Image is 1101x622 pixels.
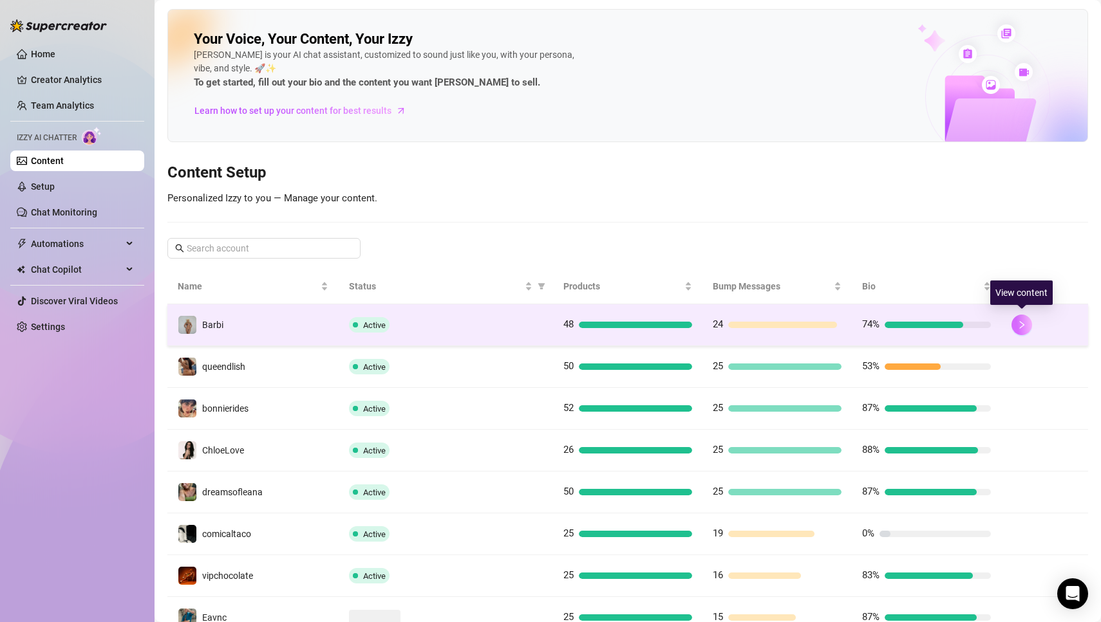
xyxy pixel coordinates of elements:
span: Active [363,571,386,581]
span: 74% [862,318,880,330]
span: right [1017,446,1026,455]
div: View content [990,280,1053,305]
span: 50 [563,486,574,497]
span: 83% [862,569,880,581]
button: right [1012,398,1032,419]
img: comicaltaco [178,525,196,543]
img: logo-BBDzfeDw.svg [10,19,107,32]
span: queendlish [202,361,245,372]
span: filter [538,282,545,290]
div: Open Intercom Messenger [1057,578,1088,609]
img: Barbi [178,316,196,334]
div: [PERSON_NAME] is your AI chat assistant, customized to sound just like you, with your persona, vi... [194,48,580,91]
span: 52 [563,402,574,414]
span: right [1017,571,1026,580]
span: Active [363,404,386,414]
img: ChloeLove [178,441,196,459]
a: Creator Analytics [31,69,134,90]
span: dreamsofleana [202,487,263,497]
button: right [1012,315,1032,335]
img: dreamsofleana [178,483,196,501]
span: bonnierides [202,403,249,414]
span: Bio [862,279,981,293]
span: filter [535,277,548,296]
h3: Content Setup [167,163,1088,183]
span: 88% [862,444,880,455]
img: vipchocolate [178,567,196,585]
img: ai-chatter-content-library-cLFOSyPT.png [888,10,1087,142]
span: Barbi [202,320,223,330]
span: 19 [713,527,723,539]
span: arrow-right [395,104,408,117]
strong: To get started, fill out your bio and the content you want [PERSON_NAME] to sell. [194,77,540,88]
span: 26 [563,444,574,455]
th: Bump Messages [702,269,852,304]
span: 0% [862,527,874,539]
span: Active [363,446,386,455]
a: Content [31,156,64,166]
span: right [1017,529,1026,538]
span: 25 [713,360,723,372]
button: right [1012,440,1032,461]
span: 25 [563,569,574,581]
a: Setup [31,181,55,192]
span: 48 [563,318,574,330]
span: Products [563,279,682,293]
th: Products [553,269,702,304]
a: Team Analytics [31,100,94,111]
span: 25 [713,444,723,455]
span: 53% [862,360,880,372]
a: Learn how to set up your content for best results [194,100,416,121]
span: Active [363,320,386,330]
span: 50 [563,360,574,372]
span: Active [363,488,386,497]
th: Name [167,269,339,304]
span: 24 [713,318,723,330]
img: Chat Copilot [17,265,25,274]
span: Bump Messages [713,279,831,293]
span: 25 [563,527,574,539]
span: 25 [713,486,723,497]
span: Chat Copilot [31,259,122,280]
span: right [1017,320,1026,329]
span: right [1017,404,1026,413]
span: vipchocolate [202,571,253,581]
span: Name [178,279,318,293]
span: 25 [713,402,723,414]
button: right [1012,524,1032,544]
img: bonnierides [178,399,196,417]
span: thunderbolt [17,239,27,249]
img: AI Chatter [82,127,102,145]
button: right [1012,356,1032,377]
span: 87% [862,402,880,414]
span: 16 [713,569,723,581]
span: Status [349,279,522,293]
span: Personalized Izzy to you — Manage your content. [167,192,377,204]
span: Active [363,362,386,372]
a: Home [31,49,55,59]
span: Izzy AI Chatter [17,132,77,144]
span: Automations [31,233,122,254]
span: Active [363,529,386,539]
span: Learn how to set up your content for best results [194,104,391,118]
span: comicaltaco [202,529,251,539]
button: right [1012,565,1032,586]
h2: Your Voice, Your Content, Your Izzy [194,30,413,48]
input: Search account [187,241,343,255]
th: Bio [852,269,1001,304]
a: Discover Viral Videos [31,296,118,306]
button: right [1012,482,1032,502]
span: right [1017,362,1026,371]
img: queendlish [178,358,196,376]
span: search [175,244,184,253]
span: right [1017,613,1026,622]
span: right [1017,488,1026,497]
span: 87% [862,486,880,497]
th: Status [339,269,553,304]
a: Chat Monitoring [31,207,97,217]
a: Settings [31,322,65,332]
span: ChloeLove [202,445,244,455]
